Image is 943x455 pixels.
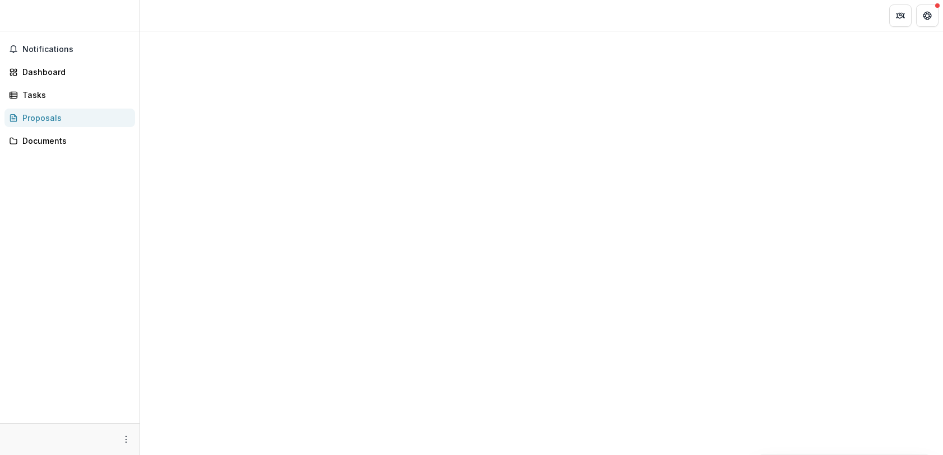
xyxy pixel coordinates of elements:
[119,433,133,446] button: More
[22,89,126,101] div: Tasks
[4,63,135,81] a: Dashboard
[916,4,939,27] button: Get Help
[889,4,912,27] button: Partners
[4,40,135,58] button: Notifications
[22,135,126,147] div: Documents
[4,132,135,150] a: Documents
[22,45,131,54] span: Notifications
[4,86,135,104] a: Tasks
[22,66,126,78] div: Dashboard
[22,112,126,124] div: Proposals
[4,109,135,127] a: Proposals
